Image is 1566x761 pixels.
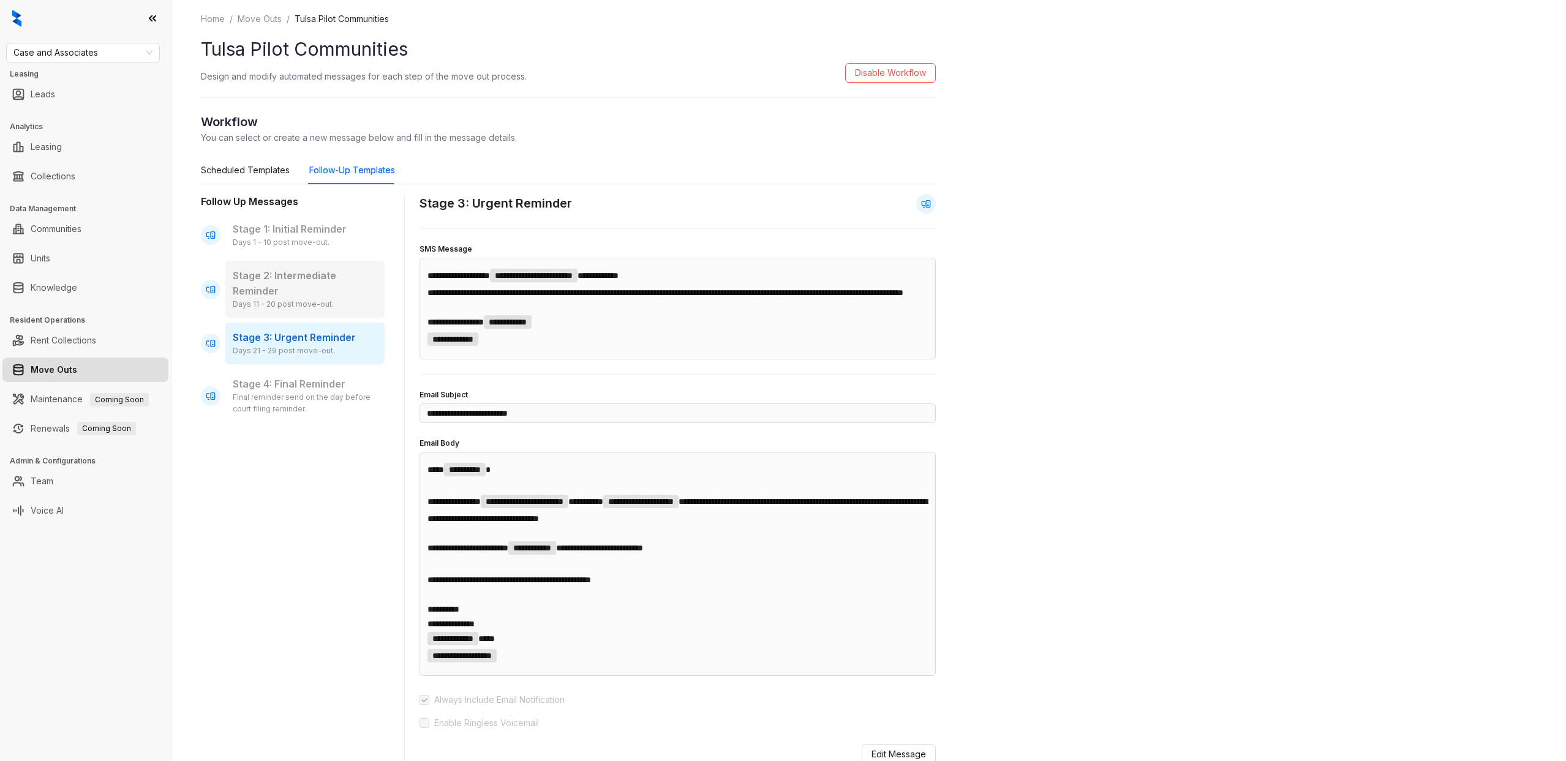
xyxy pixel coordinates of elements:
[201,131,936,144] p: You can select or create a new message below and fill in the message details.
[2,328,168,353] li: Rent Collections
[429,693,570,707] span: Always Include Email Notification
[233,392,377,415] div: Final reminder send on the day before court filing reminder.
[871,748,926,761] span: Edit Message
[77,422,136,435] span: Coming Soon
[2,164,168,189] li: Collections
[233,345,377,357] div: Days 21 - 29 post move-out.
[845,63,936,83] button: Disable Workflow
[235,12,284,26] a: Move Outs
[420,389,936,401] h4: Email Subject
[10,69,171,80] h3: Leasing
[233,377,377,392] p: Stage 4: Final Reminder
[201,36,936,63] h1: Tulsa Pilot Communities
[10,315,171,326] h3: Resident Operations
[2,387,168,411] li: Maintenance
[10,121,171,132] h3: Analytics
[225,369,385,422] div: Stage 4: Final Reminder
[2,217,168,241] li: Communities
[2,498,168,523] li: Voice AI
[12,10,21,27] img: logo
[420,438,936,449] h4: Email Body
[201,70,527,83] p: Design and modify automated messages for each step of the move out process.
[201,194,385,209] h3: Follow Up Messages
[2,246,168,271] li: Units
[2,358,168,382] li: Move Outs
[31,469,53,493] a: Team
[420,194,572,213] h2: Stage 3: Urgent Reminder
[31,416,136,441] a: RenewalsComing Soon
[287,12,290,26] li: /
[31,82,55,107] a: Leads
[855,66,926,80] span: Disable Workflow
[2,416,168,441] li: Renewals
[225,214,385,256] div: Stage 1: Initial Reminder
[10,203,171,214] h3: Data Management
[225,323,385,364] div: Stage 3: Urgent Reminder
[31,164,75,189] a: Collections
[2,135,168,159] li: Leasing
[429,716,544,730] span: Enable Ringless Voicemail
[420,244,936,255] h4: SMS Message
[31,276,77,300] a: Knowledge
[13,43,152,62] span: Case and Associates
[31,217,81,241] a: Communities
[233,237,377,249] div: Days 1 - 10 post move-out.
[31,328,96,353] a: Rent Collections
[31,246,50,271] a: Units
[295,12,389,26] li: Tulsa Pilot Communities
[225,261,385,318] div: Stage 2: Intermediate Reminder
[233,330,377,345] p: Stage 3: Urgent Reminder
[2,276,168,300] li: Knowledge
[2,469,168,493] li: Team
[233,222,377,237] p: Stage 1: Initial Reminder
[309,163,395,177] div: Follow-Up Templates
[201,113,936,131] h2: Workflow
[10,455,171,467] h3: Admin & Configurations
[233,268,377,299] p: Stage 2: Intermediate Reminder
[90,393,149,407] span: Coming Soon
[31,498,64,523] a: Voice AI
[198,12,227,26] a: Home
[201,163,290,177] div: Scheduled Templates
[230,12,233,26] li: /
[31,135,62,159] a: Leasing
[31,358,77,382] a: Move Outs
[2,82,168,107] li: Leads
[233,299,377,310] div: Days 11 - 20 post move-out.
